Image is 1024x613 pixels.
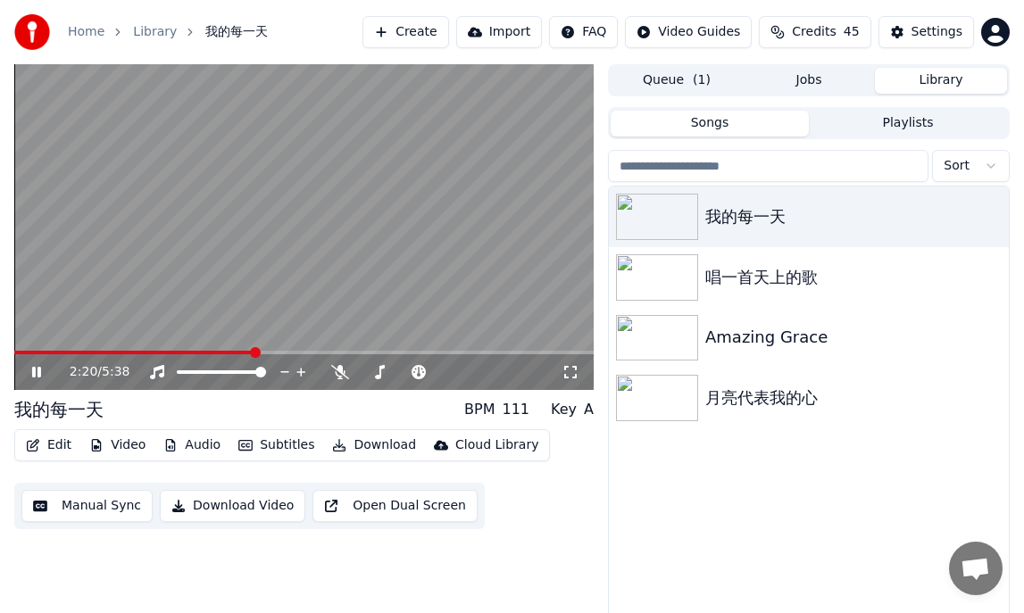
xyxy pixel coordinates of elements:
[912,23,962,41] div: Settings
[875,68,1007,94] button: Library
[611,111,809,137] button: Songs
[551,399,577,420] div: Key
[792,23,836,41] span: Credits
[14,14,50,50] img: youka
[705,204,1002,229] div: 我的每一天
[809,111,1007,137] button: Playlists
[205,23,268,41] span: 我的每一天
[70,363,97,381] span: 2:20
[705,385,1002,410] div: 月亮代表我的心
[133,23,177,41] a: Library
[705,325,1002,350] div: Amazing Grace
[325,433,423,458] button: Download
[549,16,618,48] button: FAQ
[312,490,478,522] button: Open Dual Screen
[584,399,594,420] div: A
[14,397,104,422] div: 我的每一天
[944,157,970,175] span: Sort
[68,23,268,41] nav: breadcrumb
[464,399,495,420] div: BPM
[949,542,1003,595] a: Open chat
[502,399,529,420] div: 111
[362,16,449,48] button: Create
[19,433,79,458] button: Edit
[456,16,542,48] button: Import
[705,265,1002,290] div: 唱一首天上的歌
[455,436,538,454] div: Cloud Library
[231,433,321,458] button: Subtitles
[611,68,743,94] button: Queue
[743,68,875,94] button: Jobs
[82,433,153,458] button: Video
[759,16,870,48] button: Credits45
[844,23,860,41] span: 45
[625,16,752,48] button: Video Guides
[102,363,129,381] span: 5:38
[21,490,153,522] button: Manual Sync
[160,490,305,522] button: Download Video
[693,71,711,89] span: ( 1 )
[68,23,104,41] a: Home
[156,433,228,458] button: Audio
[70,363,112,381] div: /
[878,16,974,48] button: Settings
